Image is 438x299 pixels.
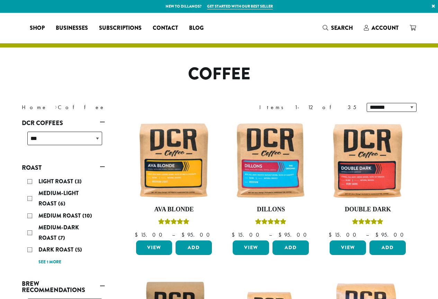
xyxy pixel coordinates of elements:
[38,259,61,266] a: See 1 more
[22,103,209,112] nav: Breadcrumb
[233,240,269,255] a: View
[207,3,273,9] a: Get started with our best seller
[55,101,57,112] span: ›
[181,231,187,238] span: $
[22,162,105,174] a: Roast
[375,231,381,238] span: $
[181,231,213,238] bdi: 95.00
[269,231,272,238] span: –
[136,240,172,255] a: View
[56,24,88,33] span: Businesses
[375,231,407,238] bdi: 95.00
[153,24,178,33] span: Contact
[22,129,105,153] div: DCR Coffees
[328,206,408,213] h4: Double Dark
[329,231,359,238] bdi: 15.00
[22,117,105,129] a: DCR Coffees
[278,231,284,238] span: $
[24,23,50,34] a: Shop
[255,218,286,228] div: Rated 5.00 out of 5
[158,218,189,228] div: Rated 5.00 out of 5
[38,177,75,185] span: Light Roast
[38,212,82,220] span: Medium Roast
[99,24,142,33] span: Subscriptions
[75,177,82,185] span: (3)
[272,240,309,255] button: Add
[17,64,422,84] h1: Coffee
[135,231,166,238] bdi: 15.00
[231,121,311,238] a: DillonsRated 5.00 out of 5
[330,240,366,255] a: View
[22,278,105,296] a: Brew Recommendations
[172,231,175,238] span: –
[317,22,358,34] a: Search
[278,231,310,238] bdi: 95.00
[38,246,75,254] span: Dark Roast
[372,24,399,32] span: Account
[231,206,311,213] h4: Dillons
[329,231,334,238] span: $
[38,189,79,208] span: Medium-Light Roast
[134,121,214,200] img: Ava-Blonde-12oz-1-300x300.jpg
[22,174,105,270] div: Roast
[58,234,65,242] span: (7)
[134,206,214,213] h4: Ava Blonde
[135,231,141,238] span: $
[331,24,353,32] span: Search
[134,121,214,238] a: Ava BlondeRated 5.00 out of 5
[189,24,204,33] span: Blog
[22,104,47,111] a: Home
[176,240,212,255] button: Add
[369,240,406,255] button: Add
[75,246,82,254] span: (5)
[328,121,408,238] a: Double DarkRated 4.50 out of 5
[38,223,79,242] span: Medium-Dark Roast
[232,231,262,238] bdi: 15.00
[259,103,356,112] div: Items 1-12 of 35
[231,121,311,200] img: Dillons-12oz-300x300.jpg
[328,121,408,200] img: Double-Dark-12oz-300x300.jpg
[352,218,383,228] div: Rated 4.50 out of 5
[366,231,369,238] span: –
[82,212,92,220] span: (10)
[58,200,65,208] span: (6)
[30,24,45,33] span: Shop
[232,231,238,238] span: $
